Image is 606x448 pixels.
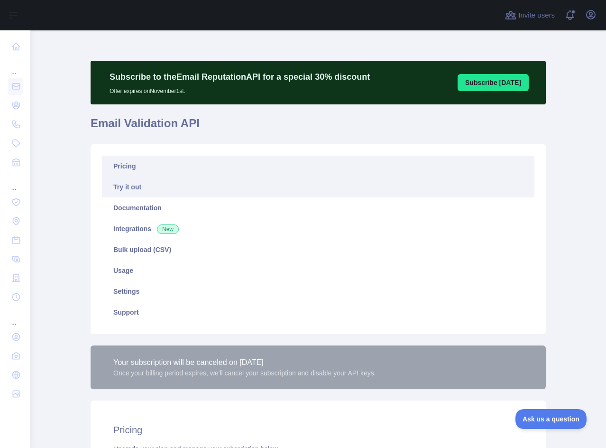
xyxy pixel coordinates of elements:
p: Subscribe to the Email Reputation API for a special 30 % discount [110,70,370,84]
a: Try it out [102,177,534,197]
iframe: Toggle Customer Support [515,409,587,429]
a: Documentation [102,197,534,218]
div: Your subscription will be canceled on [DATE] [113,357,376,368]
div: Once your billing period expires, we'll cancel your subscription and disable your API keys. [113,368,376,378]
div: ... [8,308,23,327]
a: Bulk upload (CSV) [102,239,534,260]
span: Invite users [518,10,555,21]
a: Support [102,302,534,323]
button: Invite users [503,8,557,23]
div: ... [8,173,23,192]
span: New [157,224,179,234]
a: Integrations New [102,218,534,239]
h2: Pricing [113,423,523,437]
a: Usage [102,260,534,281]
a: Pricing [102,156,534,177]
button: Subscribe [DATE] [458,74,529,91]
h1: Email Validation API [91,116,546,139]
p: Offer expires on November 1st. [110,84,370,95]
a: Settings [102,281,534,302]
div: ... [8,57,23,76]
